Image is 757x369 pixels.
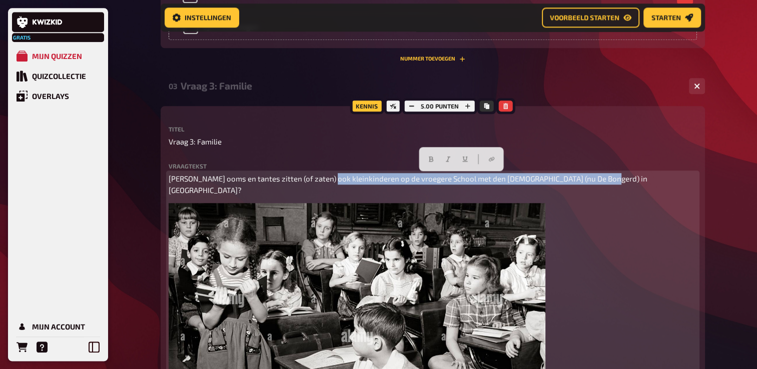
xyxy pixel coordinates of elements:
a: Instellingen [165,8,239,28]
div: Overlays [32,91,69,100]
div: Quizcollectie [32,71,86,80]
label: Vraagtekst [169,163,697,169]
span: [PERSON_NAME] ooms en tantes zitten (of zaten) ook kleinkinderen op de vroegere School met den [D... [169,174,649,194]
a: Overlays [12,86,104,106]
button: Nummer toevoegen [400,56,465,62]
div: Mijn quizzen [32,51,82,60]
span: Instellingen [185,14,231,21]
div: Vraag 3: Familie [181,80,681,91]
a: Quizcollectie [12,66,104,86]
div: 5.00 punten [402,98,477,114]
span: Voorbeeld starten [550,14,619,21]
div: Mijn Account [32,322,85,331]
span: Gratis [13,34,31,40]
label: Titel [169,126,697,132]
span: Vraag 3: Familie [169,136,222,147]
span: Starten [651,14,681,21]
button: Kopiëren [480,100,494,111]
a: Mijn Account [12,316,104,336]
div: 03 [169,81,177,90]
a: Mijn quizzen [12,46,104,66]
a: Voorbeeld starten [542,8,639,28]
a: Starten [643,8,701,28]
a: Help [32,337,52,357]
div: Kennis [350,98,384,114]
a: Bestellingen [12,337,32,357]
